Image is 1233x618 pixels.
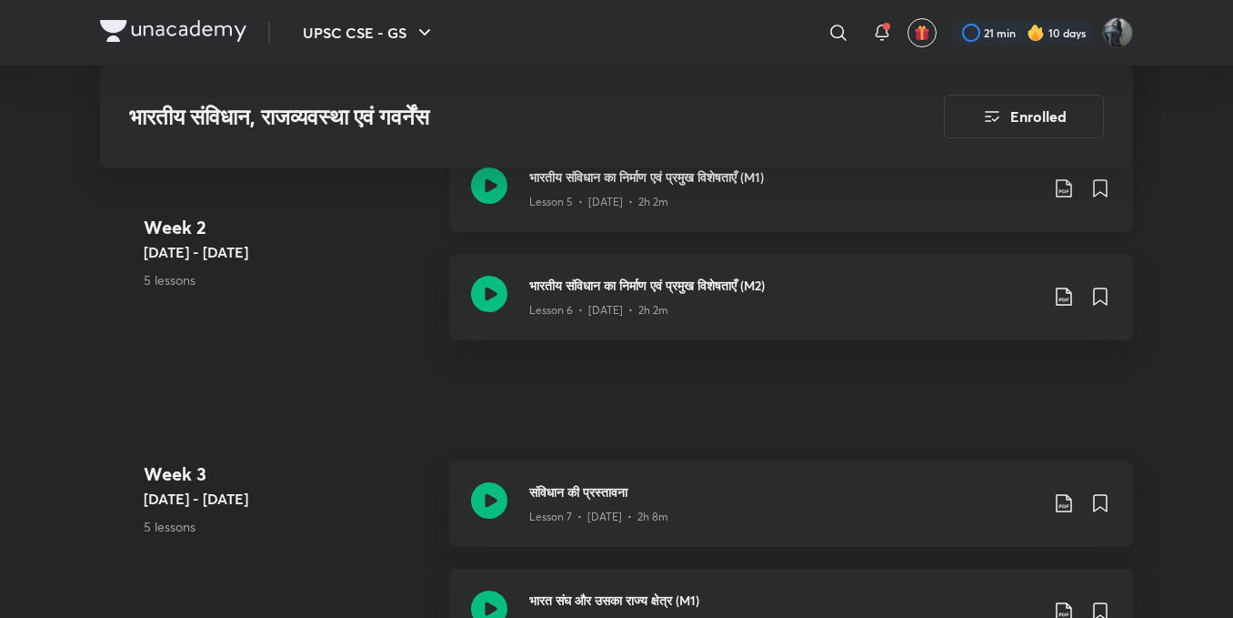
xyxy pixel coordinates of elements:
[100,20,246,42] img: Company Logo
[144,270,435,289] p: 5 lessons
[529,509,668,525] p: Lesson 7 • [DATE] • 2h 8m
[944,95,1104,138] button: Enrolled
[529,194,668,210] p: Lesson 5 • [DATE] • 2h 2m
[144,214,435,241] h4: Week 2
[1102,17,1133,48] img: Komal
[449,146,1133,254] a: भारतीय संविधान का निर्माण एवं प्रमुख विशेषताएँ (M1)Lesson 5 • [DATE] • 2h 2m
[144,517,435,536] p: 5 lessons
[529,482,1038,501] h3: संविधान की प्रस्तावना
[1027,24,1045,42] img: streak
[529,302,668,319] p: Lesson 6 • [DATE] • 2h 2m
[529,276,1038,295] h3: भारतीय संविधान का निर्माण एवं प्रमुख विशेषताएँ (M2)
[144,241,435,263] h5: [DATE] - [DATE]
[100,20,246,46] a: Company Logo
[449,461,1133,569] a: संविधान की प्रस्तावनाLesson 7 • [DATE] • 2h 8m
[907,18,937,47] button: avatar
[129,104,841,130] h3: भारतीय संविधान, राजव्यवस्था एवं गवर्नेंस
[292,15,446,51] button: UPSC CSE - GS
[914,25,930,41] img: avatar
[144,488,435,510] h5: [DATE] - [DATE]
[529,167,1038,187] h3: भारतीय संविधान का निर्माण एवं प्रमुख विशेषताएँ (M1)
[529,591,1038,610] h3: भारत संघ और उसका राज्य क्षेत्र (M1)
[144,461,435,488] h4: Week 3
[449,254,1133,362] a: भारतीय संविधान का निर्माण एवं प्रमुख विशेषताएँ (M2)Lesson 6 • [DATE] • 2h 2m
